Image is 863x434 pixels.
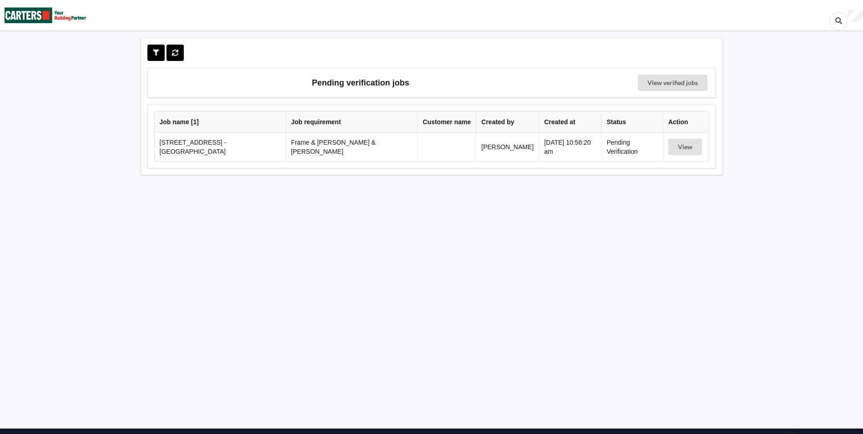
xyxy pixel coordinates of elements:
th: Status [601,111,663,133]
td: [DATE] 10:56:20 am [539,133,601,161]
th: Customer name [417,111,476,133]
th: Created at [539,111,601,133]
h3: Pending verification jobs [154,75,567,91]
th: Job name [ 1 ] [155,111,286,133]
button: View [668,139,702,155]
a: View [668,143,704,151]
td: Pending Verification [601,133,663,161]
th: Action [663,111,709,133]
th: Created by [476,111,539,133]
img: Carters [5,0,86,30]
td: Frame & [PERSON_NAME] & [PERSON_NAME] [286,133,418,161]
a: View verified jobs [638,75,707,91]
div: User Profile [848,10,863,22]
td: [STREET_ADDRESS] - [GEOGRAPHIC_DATA] [155,133,286,161]
th: Job requirement [286,111,418,133]
td: [PERSON_NAME] [476,133,539,161]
